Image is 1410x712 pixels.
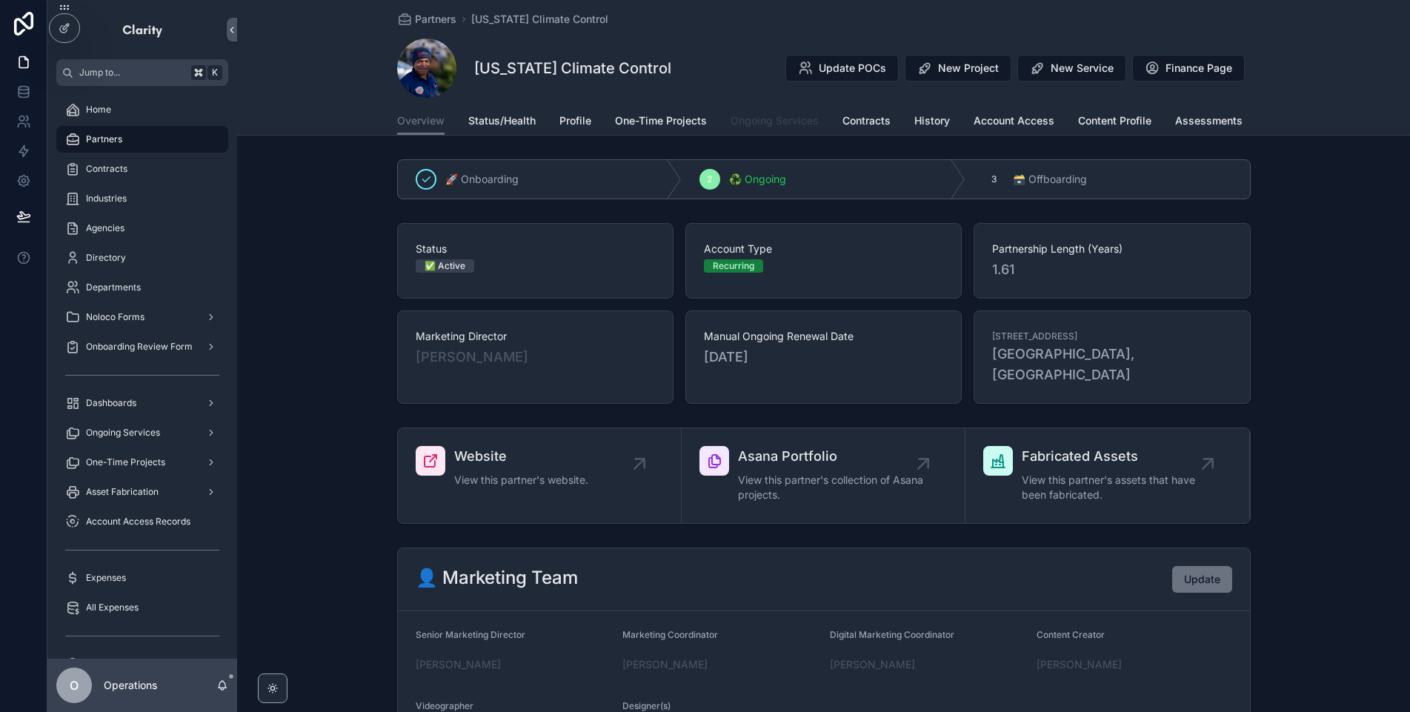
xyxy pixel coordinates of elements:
[416,242,655,256] span: Status
[1013,172,1087,187] span: 🗃 Offboarding
[397,12,456,27] a: Partners
[56,244,228,271] a: Directory
[122,18,164,41] img: App logo
[86,427,160,439] span: Ongoing Services
[738,473,923,502] span: View this partner's collection of Asana projects.
[914,107,950,137] a: History
[86,163,127,175] span: Contracts
[47,86,237,659] div: scrollable content
[56,274,228,301] a: Departments
[1184,572,1220,587] span: Update
[830,657,915,672] a: [PERSON_NAME]
[1078,113,1151,128] span: Content Profile
[731,113,819,128] span: Ongoing Services
[1175,113,1243,128] span: Assessments
[819,61,886,76] span: Update POCs
[415,12,456,27] span: Partners
[56,185,228,212] a: Industries
[704,347,943,367] span: [DATE]
[938,61,999,76] span: New Project
[56,126,228,153] a: Partners
[992,242,1231,256] span: Partnership Length (Years)
[86,252,126,264] span: Directory
[622,657,708,672] a: [PERSON_NAME]
[209,67,221,79] span: K
[397,113,445,128] span: Overview
[397,107,445,136] a: Overview
[785,55,899,81] button: Update POCs
[56,479,228,505] a: Asset Fabrication
[1017,55,1126,81] button: New Service
[1022,446,1207,467] span: Fabricated Assets
[707,173,712,185] span: 2
[416,329,655,344] span: Marketing Director
[86,572,126,584] span: Expenses
[468,113,536,128] span: Status/Health
[1165,61,1232,76] span: Finance Page
[56,390,228,416] a: Dashboards
[622,629,718,640] span: Marketing Coordinator
[974,107,1054,137] a: Account Access
[842,107,891,137] a: Contracts
[56,651,228,677] a: My Forms
[86,516,190,528] span: Account Access Records
[992,259,1231,280] span: 1.61
[416,629,525,640] span: Senior Marketing Director
[454,446,588,467] span: Website
[56,96,228,123] a: Home
[992,330,1077,342] span: [STREET_ADDRESS]
[416,347,528,367] span: [PERSON_NAME]
[615,113,707,128] span: One-Time Projects
[86,341,193,353] span: Onboarding Review Form
[471,12,608,27] a: [US_STATE] Climate Control
[965,428,1249,523] a: Fabricated AssetsView this partner's assets that have been fabricated.
[86,486,159,498] span: Asset Fabrication
[56,59,228,86] button: Jump to...K
[56,508,228,535] a: Account Access Records
[991,173,997,185] span: 3
[1022,473,1207,502] span: View this partner's assets that have been fabricated.
[86,658,128,670] span: My Forms
[79,67,185,79] span: Jump to...
[86,104,111,116] span: Home
[559,113,591,128] span: Profile
[425,259,465,273] div: ✅ Active
[56,565,228,591] a: Expenses
[704,329,943,344] span: Manual Ongoing Renewal Date
[86,311,144,323] span: Noloco Forms
[974,113,1054,128] span: Account Access
[1037,657,1122,672] a: [PERSON_NAME]
[416,566,578,590] h2: 👤 Marketing Team
[1175,107,1243,137] a: Assessments
[615,107,707,137] a: One-Time Projects
[56,304,228,330] a: Noloco Forms
[86,397,136,409] span: Dashboards
[56,449,228,476] a: One-Time Projects
[56,215,228,242] a: Agencies
[559,107,591,137] a: Profile
[86,193,127,204] span: Industries
[86,456,165,468] span: One-Time Projects
[86,133,122,145] span: Partners
[729,172,786,187] span: ♻️ Ongoing
[104,678,157,693] p: Operations
[622,700,671,711] span: Designer(s)
[56,156,228,182] a: Contracts
[56,594,228,621] a: All Expenses
[1037,629,1105,640] span: Content Creator
[70,676,79,694] span: O
[905,55,1011,81] button: New Project
[830,629,954,640] span: Digital Marketing Coordinator
[914,113,950,128] span: History
[1172,566,1232,593] button: Update
[842,113,891,128] span: Contracts
[445,172,519,187] span: 🚀 Onboarding
[416,657,501,672] a: [PERSON_NAME]
[713,259,754,273] div: Recurring
[416,700,473,711] span: Videographer
[86,282,141,293] span: Departments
